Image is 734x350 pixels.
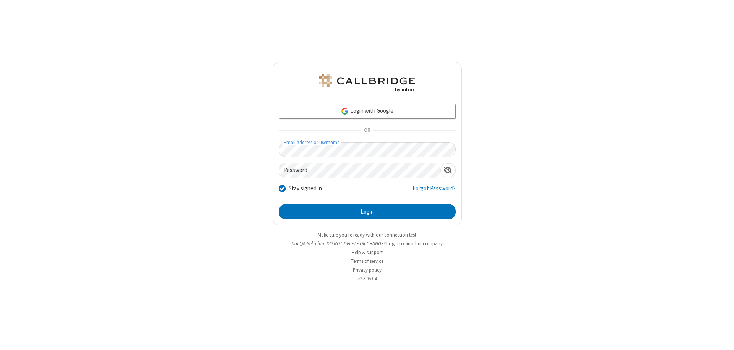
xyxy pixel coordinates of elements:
span: OR [361,125,373,136]
img: google-icon.png [341,107,349,115]
a: Make sure you're ready with our connection test [318,232,416,238]
input: Email address or username [279,142,456,157]
button: Login [279,204,456,219]
li: v2.6.351.4 [273,275,462,282]
label: Stay signed in [289,184,322,193]
input: Password [279,163,440,178]
img: QA Selenium DO NOT DELETE OR CHANGE [317,74,417,92]
a: Terms of service [351,258,383,264]
button: Login to another company [386,240,443,247]
a: Forgot Password? [412,184,456,199]
a: Privacy policy [353,267,382,273]
div: Show password [440,163,455,177]
a: Login with Google [279,104,456,119]
li: Not QA Selenium DO NOT DELETE OR CHANGE? [273,240,462,247]
a: Help & support [352,249,383,256]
